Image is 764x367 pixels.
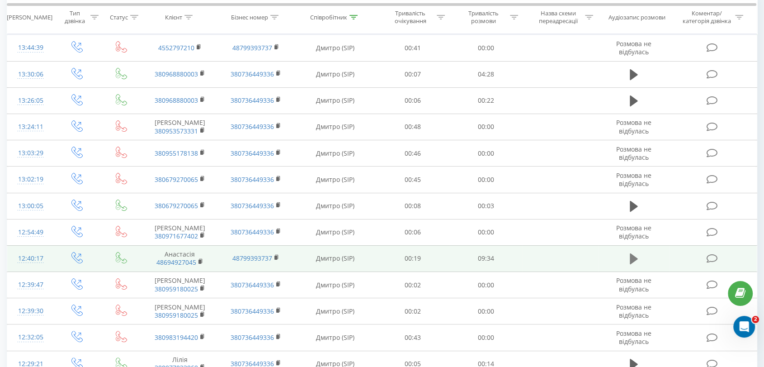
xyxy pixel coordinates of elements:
td: 00:08 [376,193,449,219]
td: [PERSON_NAME] [142,114,218,140]
div: Тривалість розмови [459,10,508,25]
td: 00:19 [376,245,449,272]
div: 12:32:05 [16,329,45,346]
a: 380955178138 [155,149,198,157]
a: 380736449336 [231,281,274,289]
div: 12:39:30 [16,302,45,320]
div: Бізнес номер [231,13,268,21]
a: 380679270065 [155,201,198,210]
td: 09:34 [449,245,523,272]
td: Дмитро (SIP) [294,324,376,351]
td: 00:06 [376,219,449,245]
td: 00:00 [449,140,523,167]
td: 00:00 [449,35,523,61]
span: 2 [752,316,759,323]
div: Клієнт [165,13,182,21]
td: 00:22 [449,87,523,114]
a: 380971677402 [155,232,198,240]
span: Розмова не відбулась [616,329,651,346]
div: Співробітник [310,13,347,21]
td: Дмитро (SIP) [294,87,376,114]
a: 380959180025 [155,285,198,293]
td: Дмитро (SIP) [294,35,376,61]
a: 4552797210 [158,43,194,52]
td: 00:06 [376,87,449,114]
span: Розмова не відбулась [616,39,651,56]
a: 380736449336 [231,70,274,78]
div: [PERSON_NAME] [7,13,52,21]
a: 380736449336 [231,307,274,315]
div: 12:54:49 [16,224,45,241]
td: Дмитро (SIP) [294,219,376,245]
div: Аудіозапис розмови [608,13,665,21]
td: 00:03 [449,193,523,219]
a: 380679270065 [155,175,198,184]
td: 00:46 [376,140,449,167]
span: Розмова не відбулась [616,145,651,162]
div: 12:40:17 [16,250,45,267]
td: 00:00 [449,324,523,351]
td: [PERSON_NAME] [142,219,218,245]
a: 380953573331 [155,127,198,135]
div: 13:30:06 [16,66,45,83]
div: 13:02:19 [16,171,45,188]
span: Розмова не відбулась [616,224,651,240]
td: 00:00 [449,298,523,324]
td: Дмитро (SIP) [294,167,376,193]
td: Дмитро (SIP) [294,272,376,298]
div: Статус [110,13,128,21]
a: 380968880003 [155,70,198,78]
div: 13:26:05 [16,92,45,110]
a: 48799393737 [232,254,272,262]
td: [PERSON_NAME] [142,298,218,324]
span: Розмова не відбулась [616,276,651,293]
div: Тип дзвінка [62,10,88,25]
td: 00:43 [376,324,449,351]
td: 00:00 [449,272,523,298]
span: Розмова не відбулась [616,303,651,319]
td: 00:00 [449,167,523,193]
a: 380736449336 [231,175,274,184]
a: 380736449336 [231,122,274,131]
td: Анастасія [142,245,218,272]
td: 00:02 [376,272,449,298]
td: Дмитро (SIP) [294,114,376,140]
td: Дмитро (SIP) [294,245,376,272]
td: 04:28 [449,61,523,87]
a: 48799393737 [232,43,272,52]
a: 380736449336 [231,201,274,210]
a: 380736449336 [231,96,274,105]
div: Тривалість очікування [386,10,434,25]
td: [PERSON_NAME] [142,272,218,298]
div: Назва схеми переадресації [534,10,583,25]
span: Розмова не відбулась [616,118,651,135]
td: 00:07 [376,61,449,87]
div: 13:24:11 [16,118,45,136]
div: 12:39:47 [16,276,45,294]
div: 13:03:29 [16,144,45,162]
div: Коментар/категорія дзвінка [680,10,733,25]
a: 380736449336 [231,228,274,236]
a: 380968880003 [155,96,198,105]
td: 00:41 [376,35,449,61]
td: 00:02 [376,298,449,324]
td: 00:00 [449,114,523,140]
div: 13:44:39 [16,39,45,57]
a: 380736449336 [231,149,274,157]
a: 48694927045 [156,258,196,267]
td: Дмитро (SIP) [294,61,376,87]
td: 00:45 [376,167,449,193]
td: 00:48 [376,114,449,140]
td: Дмитро (SIP) [294,193,376,219]
a: 380736449336 [231,333,274,342]
iframe: Intercom live chat [733,316,755,338]
td: 00:00 [449,219,523,245]
a: 380959180025 [155,311,198,319]
a: 380983194420 [155,333,198,342]
span: Розмова не відбулась [616,171,651,188]
td: Дмитро (SIP) [294,298,376,324]
div: 13:00:05 [16,197,45,215]
td: Дмитро (SIP) [294,140,376,167]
